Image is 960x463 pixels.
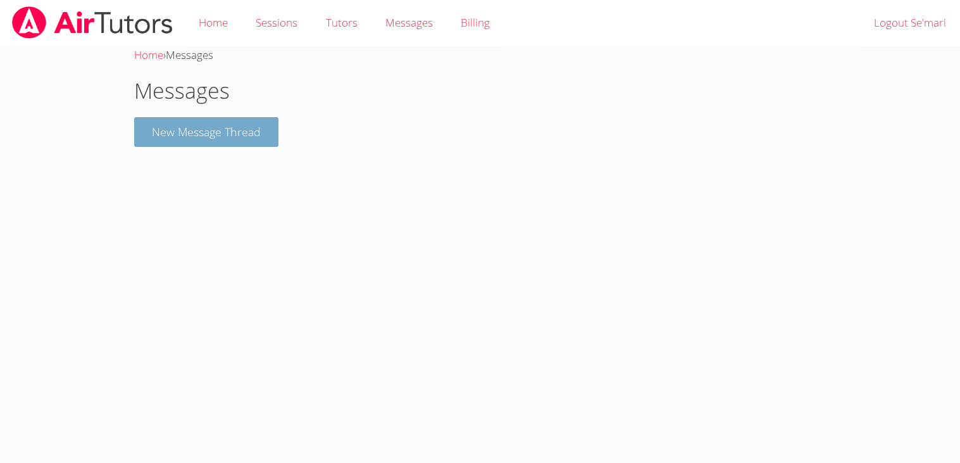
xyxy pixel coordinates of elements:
img: airtutors_banner-c4298cdbf04f3fff15de1276eac7730deb9818008684d7c2e4769d2f7ddbe033.png [11,6,174,39]
div: › [134,46,825,65]
h1: Messages [134,75,825,107]
span: Messages [385,15,433,30]
button: New Message Thread [134,117,278,147]
span: Messages [166,48,213,62]
a: Home [134,48,163,62]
